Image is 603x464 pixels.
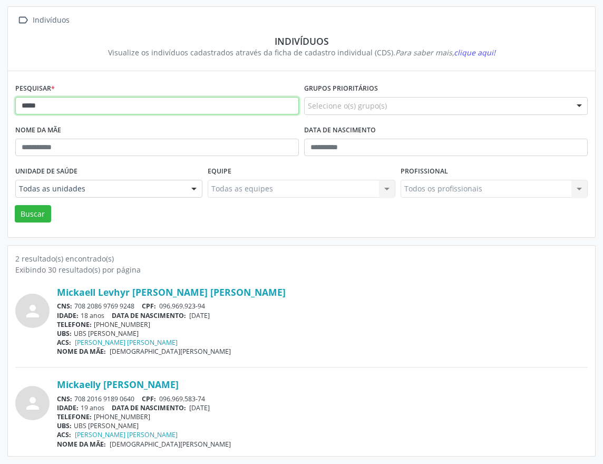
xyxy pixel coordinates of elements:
a: Mickaelly [PERSON_NAME] [57,379,179,390]
span: CNS: [57,394,72,403]
div: 708 2016 9189 0640 [57,394,588,403]
span: [DEMOGRAPHIC_DATA][PERSON_NAME] [110,440,231,449]
div: Visualize os indivíduos cadastrados através da ficha de cadastro individual (CDS). [23,47,580,58]
span: ACS: [57,338,71,347]
span: ACS: [57,430,71,439]
span: Todas as unidades [19,183,181,194]
label: Unidade de saúde [15,163,77,180]
span: IDADE: [57,311,79,320]
i: person [23,302,42,321]
span: DATA DE NASCIMENTO: [112,403,186,412]
label: Data de nascimento [304,122,376,139]
i:  [15,13,31,28]
span: [DATE] [189,403,210,412]
div: UBS [PERSON_NAME] [57,329,588,338]
i: person [23,394,42,413]
span: IDADE: [57,403,79,412]
span: [DATE] [189,311,210,320]
div: 708 2086 9769 9248 [57,302,588,311]
label: Grupos prioritários [304,81,378,97]
div: Exibindo 30 resultado(s) por página [15,264,588,275]
button: Buscar [15,205,51,223]
div: Indivíduos [23,35,580,47]
span: NOME DA MÃE: [57,347,106,356]
i: Para saber mais, [395,47,495,57]
span: CNS: [57,302,72,311]
label: Pesquisar [15,81,55,97]
div: 18 anos [57,311,588,320]
label: Equipe [208,163,231,180]
a: [PERSON_NAME] [PERSON_NAME] [75,338,178,347]
span: 096.969.923-94 [159,302,205,311]
label: Profissional [401,163,448,180]
a: [PERSON_NAME] [PERSON_NAME] [75,430,178,439]
span: UBS: [57,421,72,430]
span: TELEFONE: [57,412,92,421]
div: [PHONE_NUMBER] [57,320,588,329]
div: UBS [PERSON_NAME] [57,421,588,430]
span: CPF: [142,302,156,311]
span: [DEMOGRAPHIC_DATA][PERSON_NAME] [110,347,231,356]
span: Selecione o(s) grupo(s) [308,100,387,111]
div: 19 anos [57,403,588,412]
div: [PHONE_NUMBER] [57,412,588,421]
div: Indivíduos [31,13,71,28]
span: TELEFONE: [57,320,92,329]
span: DATA DE NASCIMENTO: [112,311,186,320]
span: clique aqui! [454,47,495,57]
label: Nome da mãe [15,122,61,139]
span: CPF: [142,394,156,403]
span: 096.969.583-74 [159,394,205,403]
div: 2 resultado(s) encontrado(s) [15,253,588,264]
span: UBS: [57,329,72,338]
a: Mickaell Levhyr [PERSON_NAME] [PERSON_NAME] [57,286,286,298]
span: NOME DA MÃE: [57,440,106,449]
a:  Indivíduos [15,13,71,28]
